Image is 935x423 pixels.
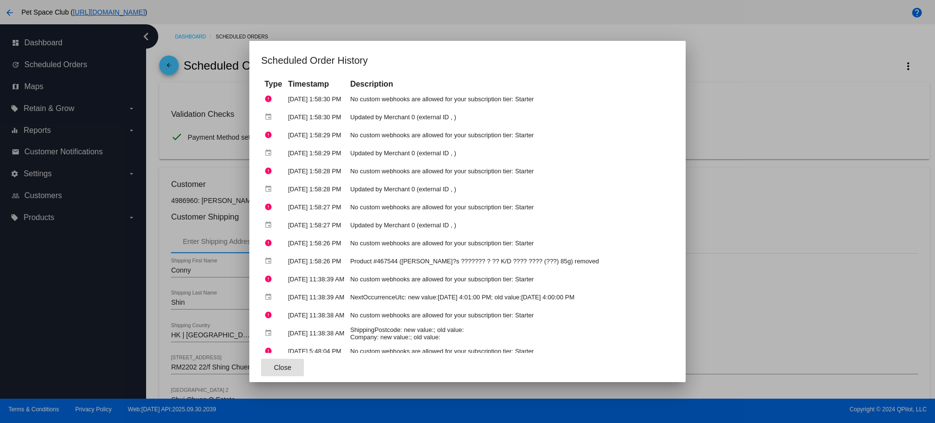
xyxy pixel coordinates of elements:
[264,110,276,125] mat-icon: event
[261,53,673,68] h1: Scheduled Order History
[285,181,347,198] td: [DATE] 1:58:28 PM
[261,359,304,376] button: Close dialog
[285,127,347,144] td: [DATE] 1:58:29 PM
[348,79,673,90] th: Description
[264,92,276,107] mat-icon: error
[264,254,276,269] mat-icon: event
[285,145,347,162] td: [DATE] 1:58:29 PM
[262,79,284,90] th: Type
[264,200,276,215] mat-icon: error
[264,326,276,341] mat-icon: event
[285,163,347,180] td: [DATE] 1:58:28 PM
[348,289,673,306] td: NextOccurrenceUtc: new value:[DATE] 4:01:00 PM; old value:[DATE] 4:00:00 PM
[264,128,276,143] mat-icon: error
[348,307,673,324] td: No custom webhooks are allowed for your subscription tier: Starter
[285,343,347,360] td: [DATE] 5:48:04 PM
[285,325,347,342] td: [DATE] 11:38:38 AM
[348,91,673,108] td: No custom webhooks are allowed for your subscription tier: Starter
[348,253,673,270] td: Product #467544 ([PERSON_NAME]?s ??????? ? ?? K/D ???? ???? (???) 85g) removed
[285,217,347,234] td: [DATE] 1:58:27 PM
[285,91,347,108] td: [DATE] 1:58:30 PM
[274,364,291,371] span: Close
[348,181,673,198] td: Updated by Merchant 0 (external ID , )
[264,218,276,233] mat-icon: event
[285,253,347,270] td: [DATE] 1:58:26 PM
[348,235,673,252] td: No custom webhooks are allowed for your subscription tier: Starter
[348,325,673,342] td: ShippingPostcode: new value:; old value: Company: new value:; old value:
[264,290,276,305] mat-icon: event
[264,182,276,197] mat-icon: event
[285,289,347,306] td: [DATE] 11:38:39 AM
[348,271,673,288] td: No custom webhooks are allowed for your subscription tier: Starter
[348,343,673,360] td: No custom webhooks are allowed for your subscription tier: Starter
[348,217,673,234] td: Updated by Merchant 0 (external ID , )
[264,308,276,323] mat-icon: error
[285,199,347,216] td: [DATE] 1:58:27 PM
[348,127,673,144] td: No custom webhooks are allowed for your subscription tier: Starter
[264,164,276,179] mat-icon: error
[285,271,347,288] td: [DATE] 11:38:39 AM
[348,145,673,162] td: Updated by Merchant 0 (external ID , )
[264,146,276,161] mat-icon: event
[348,199,673,216] td: No custom webhooks are allowed for your subscription tier: Starter
[264,236,276,251] mat-icon: error
[348,109,673,126] td: Updated by Merchant 0 (external ID , )
[285,79,347,90] th: Timestamp
[348,163,673,180] td: No custom webhooks are allowed for your subscription tier: Starter
[264,344,276,359] mat-icon: error
[264,272,276,287] mat-icon: error
[285,235,347,252] td: [DATE] 1:58:26 PM
[285,109,347,126] td: [DATE] 1:58:30 PM
[285,307,347,324] td: [DATE] 11:38:38 AM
